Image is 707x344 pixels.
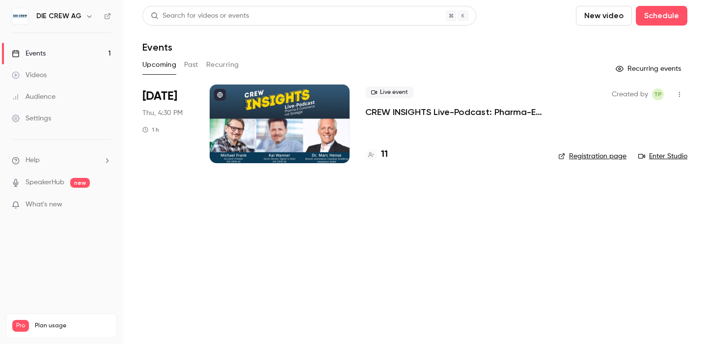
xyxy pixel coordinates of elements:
[611,61,687,77] button: Recurring events
[151,11,249,21] div: Search for videos or events
[184,57,198,73] button: Past
[12,155,111,166] li: help-dropdown-opener
[142,57,176,73] button: Upcoming
[142,88,177,104] span: [DATE]
[142,85,194,163] div: Sep 25 Thu, 4:30 PM (Europe/Berlin)
[142,41,172,53] h1: Events
[558,151,626,161] a: Registration page
[381,148,388,161] h4: 11
[365,106,543,118] a: CREW INSIGHTS Live-Podcast: Pharma-E-Commerce mit Strategie
[612,88,648,100] span: Created by
[26,200,62,210] span: What's new
[12,320,29,332] span: Pro
[70,178,90,188] span: new
[638,151,687,161] a: Enter Studio
[99,201,111,209] iframe: Noticeable Trigger
[12,8,28,24] img: DIE CREW AG
[26,177,64,188] a: SpeakerHub
[365,148,388,161] a: 11
[12,49,46,58] div: Events
[12,114,51,123] div: Settings
[36,11,82,21] h6: DIE CREW AG
[206,57,239,73] button: Recurring
[142,126,159,134] div: 1 h
[652,88,664,100] span: Tamara Petric
[26,155,40,166] span: Help
[365,86,414,98] span: Live event
[654,88,662,100] span: TP
[636,6,687,26] button: Schedule
[12,70,47,80] div: Videos
[35,322,110,330] span: Plan usage
[142,108,183,118] span: Thu, 4:30 PM
[576,6,632,26] button: New video
[12,92,55,102] div: Audience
